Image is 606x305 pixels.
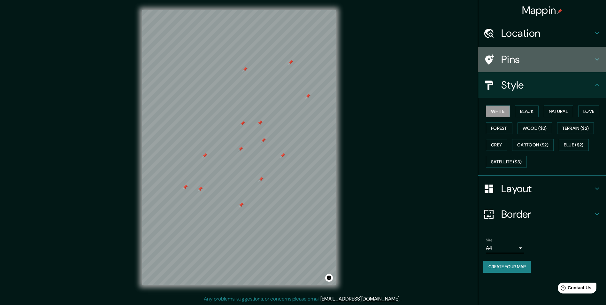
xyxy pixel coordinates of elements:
[559,139,589,151] button: Blue ($2)
[478,20,606,46] div: Location
[501,53,593,66] h4: Pins
[501,27,593,40] h4: Location
[400,295,401,303] div: .
[486,238,493,243] label: Size
[478,201,606,227] div: Border
[522,4,563,17] h4: Mappin
[486,139,507,151] button: Grey
[325,274,333,282] button: Toggle attribution
[501,79,593,91] h4: Style
[501,208,593,221] h4: Border
[578,106,599,117] button: Love
[549,280,599,298] iframe: Help widget launcher
[401,295,403,303] div: .
[320,295,399,302] a: [EMAIL_ADDRESS][DOMAIN_NAME]
[512,139,554,151] button: Cartoon ($2)
[515,106,539,117] button: Black
[501,182,593,195] h4: Layout
[142,10,336,285] canvas: Map
[486,156,527,168] button: Satellite ($3)
[478,72,606,98] div: Style
[478,176,606,201] div: Layout
[478,47,606,72] div: Pins
[486,106,510,117] button: White
[204,295,400,303] p: Any problems, suggestions, or concerns please email .
[486,243,524,253] div: A4
[483,261,531,273] button: Create your map
[557,122,594,134] button: Terrain ($2)
[518,122,552,134] button: Wood ($2)
[544,106,573,117] button: Natural
[486,122,512,134] button: Forest
[557,9,562,14] img: pin-icon.png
